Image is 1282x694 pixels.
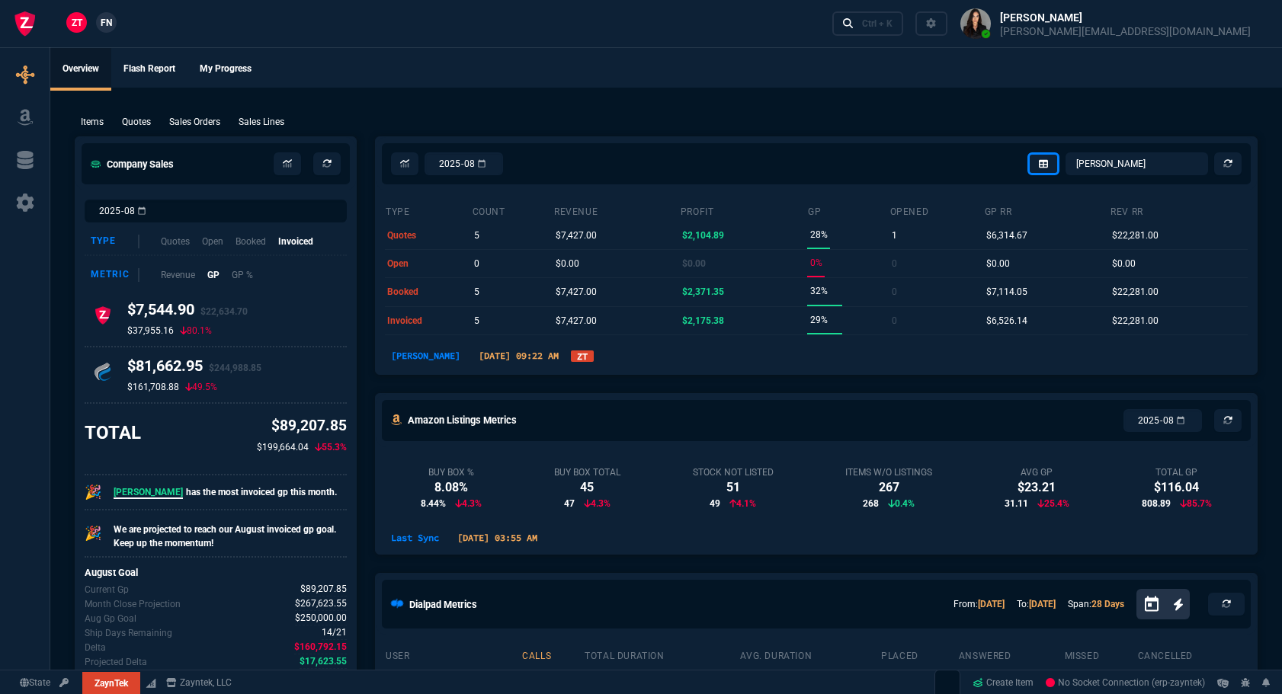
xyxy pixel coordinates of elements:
div: 267 [845,478,932,497]
h4: $7,544.90 [127,300,248,325]
div: Type [91,235,139,248]
p: To: [1017,597,1056,611]
div: Metric [91,268,139,282]
p: $37,955.16 [127,325,174,337]
p: Gp for Aug. [85,583,129,596]
p: 1 [892,225,897,246]
div: Avg GP [1005,466,1069,478]
p: Company Gp Goal for Aug. [85,612,136,625]
p: $199,664.04 [257,440,309,454]
p: Sales Lines [239,115,284,129]
p: $0.00 [1112,253,1136,274]
p: $6,526.14 [986,310,1027,331]
p: [PERSON_NAME] [387,668,519,689]
p: Items [81,115,104,129]
p: 1m 35s [742,668,878,689]
p: 493 [524,668,582,689]
span: 268 [863,497,879,510]
p: 5 [474,225,479,246]
div: Stock Not Listed [693,466,774,478]
p: 28% [810,224,828,245]
p: 4.1% [729,497,756,510]
p: $161,708.88 [127,381,179,393]
th: cancelled [1137,644,1248,665]
p: 13 [960,668,1061,689]
span: Company Gp Goal for Aug. [295,611,347,625]
span: ZT [72,16,82,30]
p: 32% [810,280,828,302]
p: Quotes [161,235,190,248]
h5: Company Sales [91,157,174,171]
span: 49 [710,497,720,510]
p: Span: [1068,597,1124,611]
p: spec.value [281,611,348,625]
p: [PERSON_NAME] [385,349,466,363]
span: Uses current month's data to project the month's close. [295,596,347,611]
p: 🎉 [85,481,101,503]
th: type [385,200,472,221]
a: [DATE] [978,599,1005,609]
p: From: [953,597,1005,611]
p: $7,427.00 [556,225,597,246]
th: avg. duration [739,644,880,665]
span: Gp for Aug. [300,582,347,596]
th: answered [958,644,1064,665]
p: $7,427.00 [556,281,597,302]
p: 5 [474,281,479,302]
button: Open calendar [1143,593,1173,616]
span: $22,634.70 [200,306,248,317]
h5: Dialpad Metrics [409,597,477,612]
a: [DATE] [1029,599,1056,609]
th: GP [807,200,889,221]
p: 85.7% [1180,497,1212,510]
p: 29% [810,309,828,331]
p: Sales Orders [169,115,220,129]
td: invoiced [385,306,472,334]
a: Overview [50,48,111,91]
p: 25.4% [1037,497,1069,510]
p: 0.4% [888,497,915,510]
h5: Amazon Listings Metrics [408,413,517,427]
p: $2,104.89 [682,225,724,246]
p: has the most invoiced gp this month. [114,485,337,499]
a: API TOKEN [55,676,73,689]
div: Ctrl + K [862,18,893,30]
th: user [385,644,521,665]
th: opened [889,200,984,221]
div: Buy Box Total [554,466,620,478]
th: placed [880,644,958,665]
span: FN [101,16,112,30]
p: Invoiced [278,235,313,248]
p: 4.3% [584,497,611,510]
p: 0 [892,281,897,302]
div: Total GP [1142,466,1212,478]
p: Uses current month's data to project the month's close. [85,597,181,611]
p: Open [202,235,223,248]
span: 47 [564,497,575,510]
p: spec.value [283,668,350,684]
th: calls [521,644,584,665]
p: $7,114.05 [986,281,1027,302]
a: Create Item [966,671,1040,694]
span: Delta divided by the remaining ship days. [298,668,350,684]
p: GP % [232,268,253,282]
th: count [472,200,554,221]
div: Items w/o Listings [845,466,932,478]
a: msbcCompanyName [162,676,236,689]
td: booked [385,278,472,306]
th: Rev RR [1110,200,1248,221]
div: 8.08% [421,478,482,497]
p: 0 [892,310,897,331]
div: 51 [693,478,774,497]
p: The difference between the current month's Gp goal and projected month-end. [85,655,147,669]
p: $0.00 [986,253,1010,274]
th: missed [1064,644,1137,665]
th: GP RR [984,200,1111,221]
p: $2,175.38 [682,310,724,331]
p: $0.00 [682,253,706,274]
span: [PERSON_NAME] [114,487,183,499]
p: 80.1% [180,325,212,337]
p: $6,314.67 [986,225,1027,246]
p: $22,281.00 [1112,310,1159,331]
p: 🎉 [85,523,101,544]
